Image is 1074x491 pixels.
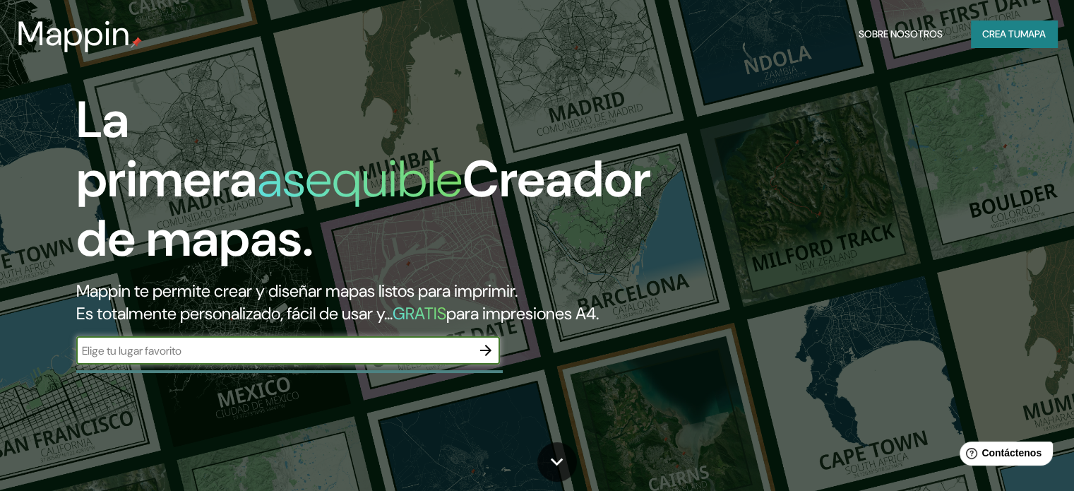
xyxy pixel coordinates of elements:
[76,280,518,302] font: Mappin te permite crear y diseñar mapas listos para imprimir.
[76,343,472,359] input: Elige tu lugar favorito
[982,28,1020,40] font: Crea tu
[17,11,131,56] font: Mappin
[393,302,446,324] font: GRATIS
[859,28,943,40] font: Sobre nosotros
[76,302,393,324] font: Es totalmente personalizado, fácil de usar y...
[1020,28,1046,40] font: mapa
[948,436,1058,475] iframe: Lanzador de widgets de ayuda
[971,20,1057,47] button: Crea tumapa
[257,146,463,212] font: asequible
[853,20,948,47] button: Sobre nosotros
[446,302,599,324] font: para impresiones A4.
[76,87,257,212] font: La primera
[76,146,651,271] font: Creador de mapas.
[131,37,142,48] img: pin de mapeo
